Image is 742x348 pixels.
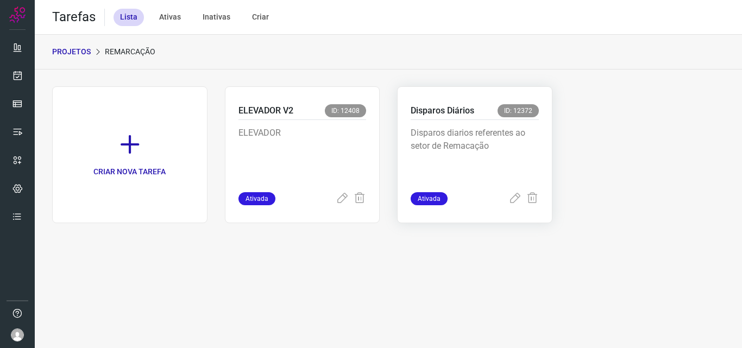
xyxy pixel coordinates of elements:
[105,46,155,58] p: Remarcação
[52,86,207,223] a: CRIAR NOVA TAREFA
[411,104,474,117] p: Disparos Diários
[52,46,91,58] p: PROJETOS
[498,104,539,117] span: ID: 12372
[238,104,293,117] p: ELEVADOR V2
[238,126,367,181] p: ELEVADOR
[9,7,26,23] img: Logo
[411,192,448,205] span: Ativada
[52,9,96,25] h2: Tarefas
[411,126,539,181] p: Disparos diarios referentes ao setor de Remacação
[114,9,144,26] div: Lista
[93,166,166,178] p: CRIAR NOVA TAREFA
[153,9,187,26] div: Ativas
[196,9,237,26] div: Inativas
[325,104,366,117] span: ID: 12408
[238,192,275,205] span: Ativada
[246,9,275,26] div: Criar
[11,328,24,341] img: avatar-user-boy.jpg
